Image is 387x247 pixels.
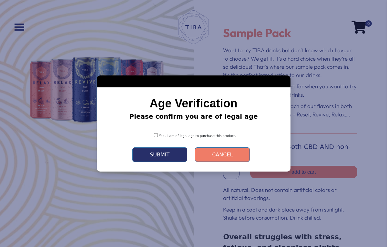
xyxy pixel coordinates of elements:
[132,147,187,162] button: Submit
[159,134,236,138] span: Yes - I am of legal age to purchase this product.
[107,97,281,110] h2: Age Verification
[190,147,255,162] a: Cancel
[195,147,250,162] button: Cancel
[107,112,281,121] p: Please confirm you are of legal age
